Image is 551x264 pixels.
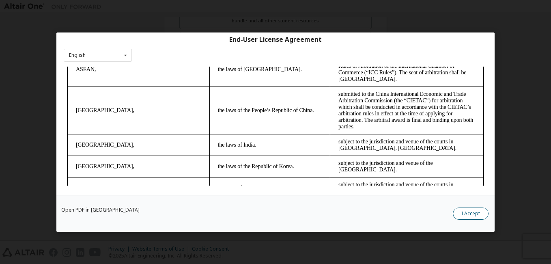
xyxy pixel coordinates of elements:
[267,67,420,89] td: subject to the jurisdiction and venue of the courts in [GEOGRAPHIC_DATA], [GEOGRAPHIC_DATA].
[267,20,420,67] td: submitted to the China International Economic and Trade Arbitration Commission (the “CIETAC”) for...
[4,110,146,132] td: [GEOGRAPHIC_DATA],
[4,67,146,89] td: [GEOGRAPHIC_DATA],
[146,20,266,67] td: the laws of the People’s Republic of China.
[69,53,86,58] div: English
[146,110,266,132] td: the laws of [GEOGRAPHIC_DATA].
[146,67,266,89] td: the laws of India.
[267,89,420,110] td: subject to the jurisdiction and venue of the [GEOGRAPHIC_DATA].
[64,35,487,43] div: End-User License Agreement
[453,208,489,220] button: I Accept
[267,110,420,132] td: subject to the jurisdiction and venue of the courts in [GEOGRAPHIC_DATA], [GEOGRAPHIC_DATA].
[4,20,146,67] td: [GEOGRAPHIC_DATA],
[61,208,140,212] a: Open PDF in [GEOGRAPHIC_DATA]
[4,89,146,110] td: [GEOGRAPHIC_DATA],
[146,89,266,110] td: the laws of the Republic of Korea.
